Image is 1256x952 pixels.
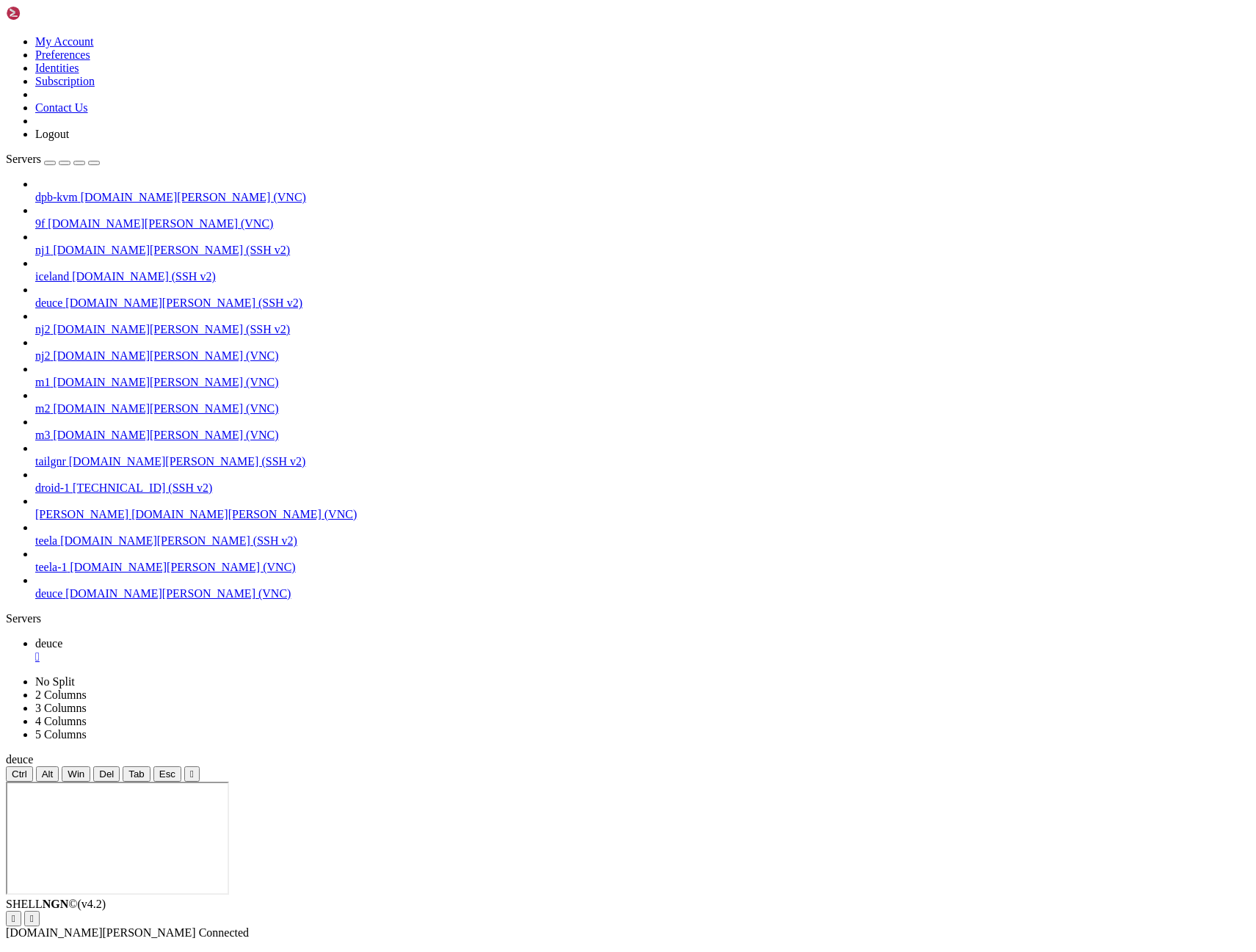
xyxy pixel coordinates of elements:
span: tailgnr [35,455,66,468]
button: Ctrl [6,766,33,782]
span: Esc [159,768,175,780]
li: [PERSON_NAME] [DOMAIN_NAME][PERSON_NAME] (VNC) [35,495,1250,521]
a: m1 [DOMAIN_NAME][PERSON_NAME] (VNC) [35,376,1250,389]
a: Subscription [35,75,95,87]
span: [TECHNICAL_ID] (SSH v2) [73,482,212,494]
a: Identities [35,62,79,74]
b: NGN [43,898,69,910]
span: nj2 [35,323,50,335]
span: Connected [199,926,249,939]
button:  [184,766,200,782]
span: droid-1 [35,482,70,494]
a: [PERSON_NAME] [DOMAIN_NAME][PERSON_NAME] (VNC) [35,508,1250,521]
button: Alt [36,766,59,782]
span: dpb-kvm [35,191,78,203]
li: m2 [DOMAIN_NAME][PERSON_NAME] (VNC) [35,389,1250,415]
span: Del [99,768,114,780]
span: [DOMAIN_NAME][PERSON_NAME] (SSH v2) [53,244,290,256]
a: nj2 [DOMAIN_NAME][PERSON_NAME] (VNC) [35,349,1250,363]
span: [DOMAIN_NAME][PERSON_NAME] (SSH v2) [53,323,290,335]
span: [DOMAIN_NAME][PERSON_NAME] (SSH v2) [65,297,302,309]
a: No Split [35,675,75,688]
a: m2 [DOMAIN_NAME][PERSON_NAME] (VNC) [35,402,1250,415]
span: deuce [35,587,62,600]
li: nj1 [DOMAIN_NAME][PERSON_NAME] (SSH v2) [35,230,1250,257]
a: Contact Us [35,101,88,114]
a: 4 Columns [35,715,87,727]
a: tailgnr [DOMAIN_NAME][PERSON_NAME] (SSH v2) [35,455,1250,468]
span: [DOMAIN_NAME][PERSON_NAME] (VNC) [48,217,273,230]
a: nj1 [DOMAIN_NAME][PERSON_NAME] (SSH v2) [35,244,1250,257]
a: deuce [DOMAIN_NAME][PERSON_NAME] (VNC) [35,587,1250,600]
a: teela-1 [DOMAIN_NAME][PERSON_NAME] (VNC) [35,561,1250,574]
span: [DOMAIN_NAME][PERSON_NAME] (VNC) [53,402,278,415]
li: 9f [DOMAIN_NAME][PERSON_NAME] (VNC) [35,204,1250,230]
a: 2 Columns [35,688,87,701]
li: deuce [DOMAIN_NAME][PERSON_NAME] (SSH v2) [35,283,1250,310]
span: m3 [35,429,50,441]
span: SHELL © [6,898,106,910]
span: deuce [6,753,33,766]
a:  [35,650,1250,664]
div:  [190,768,194,780]
span: deuce [35,637,62,650]
span: [DOMAIN_NAME] (SSH v2) [72,270,216,283]
span: deuce [35,297,62,309]
img: Shellngn [6,6,90,21]
li: m1 [DOMAIN_NAME][PERSON_NAME] (VNC) [35,363,1250,389]
span: Alt [42,768,54,780]
li: dpb-kvm [DOMAIN_NAME][PERSON_NAME] (VNC) [35,178,1250,204]
li: teela [DOMAIN_NAME][PERSON_NAME] (SSH v2) [35,521,1250,548]
span: [DOMAIN_NAME][PERSON_NAME] (VNC) [70,561,296,573]
span: iceland [35,270,69,283]
button: Tab [123,766,150,782]
div:  [12,913,15,924]
span: m2 [35,402,50,415]
a: m3 [DOMAIN_NAME][PERSON_NAME] (VNC) [35,429,1250,442]
li: nj2 [DOMAIN_NAME][PERSON_NAME] (VNC) [35,336,1250,363]
span: nj1 [35,244,50,256]
span: [DOMAIN_NAME][PERSON_NAME] (SSH v2) [60,534,297,547]
a: nj2 [DOMAIN_NAME][PERSON_NAME] (SSH v2) [35,323,1250,336]
span: [DOMAIN_NAME][PERSON_NAME] (VNC) [53,376,278,388]
span: nj2 [35,349,50,362]
span: [PERSON_NAME] [35,508,128,520]
button:  [24,911,40,926]
span: Win [68,768,84,780]
a: deuce [35,637,1250,664]
li: tailgnr [DOMAIN_NAME][PERSON_NAME] (SSH v2) [35,442,1250,468]
button: Esc [153,766,181,782]
a: deuce [DOMAIN_NAME][PERSON_NAME] (SSH v2) [35,297,1250,310]
a: Logout [35,128,69,140]
span: 9f [35,217,45,230]
button: Win [62,766,90,782]
a: dpb-kvm [DOMAIN_NAME][PERSON_NAME] (VNC) [35,191,1250,204]
span: 4.2.0 [78,898,106,910]
li: droid-1 [TECHNICAL_ID] (SSH v2) [35,468,1250,495]
li: teela-1 [DOMAIN_NAME][PERSON_NAME] (VNC) [35,548,1250,574]
span: Tab [128,768,145,780]
a: teela [DOMAIN_NAME][PERSON_NAME] (SSH v2) [35,534,1250,548]
span: Ctrl [12,768,27,780]
div: Servers [6,612,1250,625]
span: m1 [35,376,50,388]
a: Servers [6,153,100,165]
span: [DOMAIN_NAME][PERSON_NAME] (SSH v2) [69,455,306,468]
li: m3 [DOMAIN_NAME][PERSON_NAME] (VNC) [35,415,1250,442]
li: deuce [DOMAIN_NAME][PERSON_NAME] (VNC) [35,574,1250,600]
a: Preferences [35,48,90,61]
span: [DOMAIN_NAME][PERSON_NAME] (VNC) [53,349,278,362]
a: droid-1 [TECHNICAL_ID] (SSH v2) [35,482,1250,495]
span: teela [35,534,57,547]
div:  [30,913,34,924]
a: 3 Columns [35,702,87,714]
a: 9f [DOMAIN_NAME][PERSON_NAME] (VNC) [35,217,1250,230]
li: iceland [DOMAIN_NAME] (SSH v2) [35,257,1250,283]
span: [DOMAIN_NAME][PERSON_NAME] (VNC) [53,429,278,441]
a: iceland [DOMAIN_NAME] (SSH v2) [35,270,1250,283]
a: 5 Columns [35,728,87,741]
span: Servers [6,153,41,165]
a: My Account [35,35,94,48]
span: [DOMAIN_NAME][PERSON_NAME] [6,926,196,939]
